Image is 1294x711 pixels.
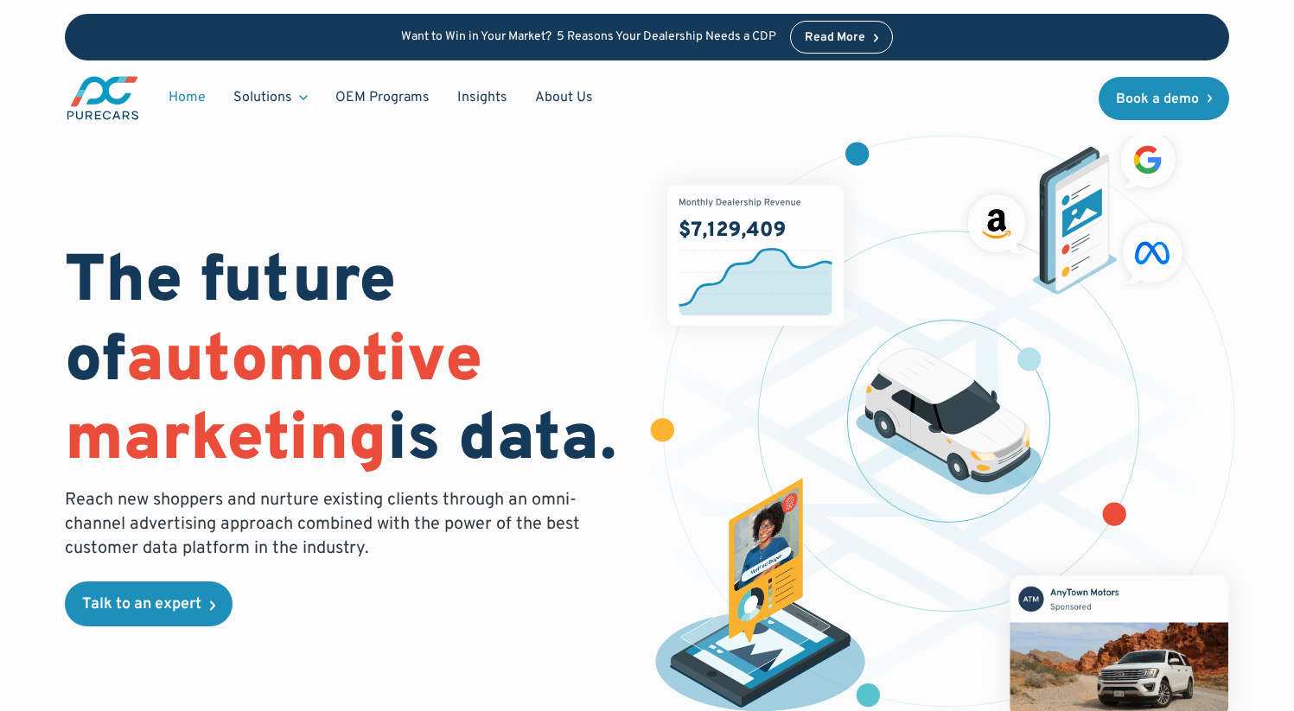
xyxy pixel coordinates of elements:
[521,81,607,114] a: About Us
[65,74,141,122] img: purecars logo
[322,81,443,114] a: OEM Programs
[1116,92,1199,106] div: Book a demo
[667,185,844,326] img: chart showing monthly dealership revenue of $7m
[220,81,322,114] div: Solutions
[805,32,865,44] div: Read More
[1099,77,1230,120] a: Book a demo
[155,81,220,114] a: Home
[790,21,894,54] a: Read More
[856,348,1041,494] img: illustration of a vehicle
[65,321,482,483] span: automotive marketing
[65,581,233,626] a: Talk to an expert
[65,244,627,481] h1: The future of is data.
[65,74,141,122] a: main
[401,30,776,45] p: Want to Win in Your Market? 5 Reasons Your Dealership Needs a CDP
[65,488,590,561] p: Reach new shoppers and nurture existing clients through an omni-channel advertising approach comb...
[959,124,1191,295] img: ads on social media and advertising partners
[233,88,292,107] div: Solutions
[443,81,521,114] a: Insights
[82,597,201,613] div: Talk to an expert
